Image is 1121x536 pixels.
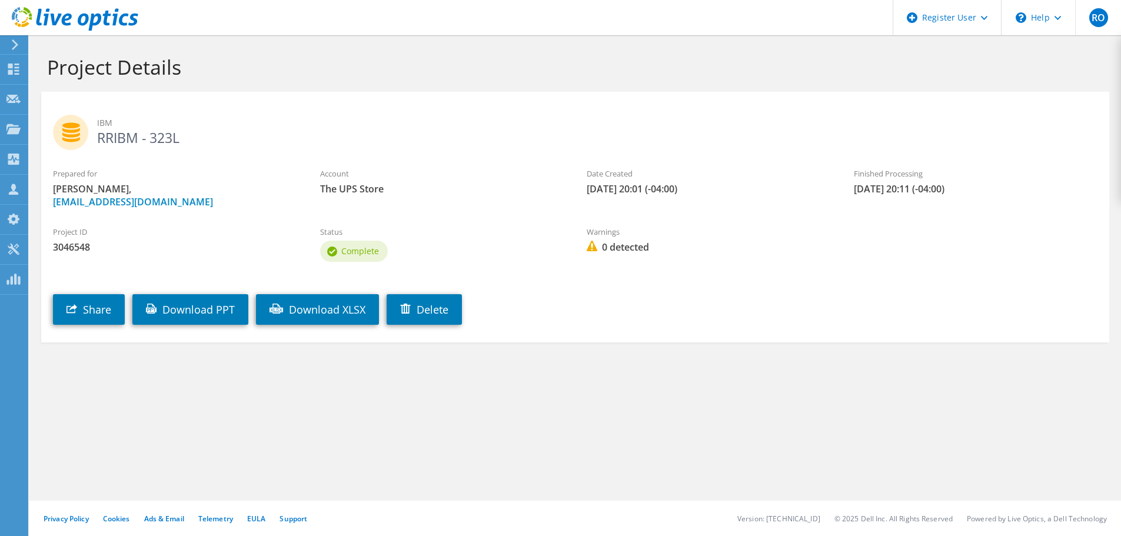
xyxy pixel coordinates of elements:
span: [DATE] 20:01 (-04:00) [587,182,830,195]
span: [DATE] 20:11 (-04:00) [854,182,1097,195]
label: Prepared for [53,168,297,179]
a: Ads & Email [144,514,184,524]
svg: \n [1016,12,1026,23]
a: Support [280,514,307,524]
li: Version: [TECHNICAL_ID] [737,514,820,524]
a: Download PPT [132,294,248,325]
label: Account [320,168,564,179]
li: © 2025 Dell Inc. All Rights Reserved [834,514,953,524]
a: Cookies [103,514,130,524]
label: Status [320,226,564,238]
label: Date Created [587,168,830,179]
span: Complete [341,245,379,257]
a: Delete [387,294,462,325]
label: Finished Processing [854,168,1097,179]
h2: RRIBM - 323L [53,115,1097,144]
label: Project ID [53,226,297,238]
label: Warnings [587,226,830,238]
span: 0 detected [587,241,830,254]
a: [EMAIL_ADDRESS][DOMAIN_NAME] [53,195,213,208]
span: RO [1089,8,1108,27]
span: [PERSON_NAME], [53,182,297,208]
span: The UPS Store [320,182,564,195]
span: IBM [97,116,1097,129]
a: Download XLSX [256,294,379,325]
a: EULA [247,514,265,524]
a: Privacy Policy [44,514,89,524]
a: Share [53,294,125,325]
li: Powered by Live Optics, a Dell Technology [967,514,1107,524]
a: Telemetry [198,514,233,524]
h1: Project Details [47,55,1097,79]
span: 3046548 [53,241,297,254]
